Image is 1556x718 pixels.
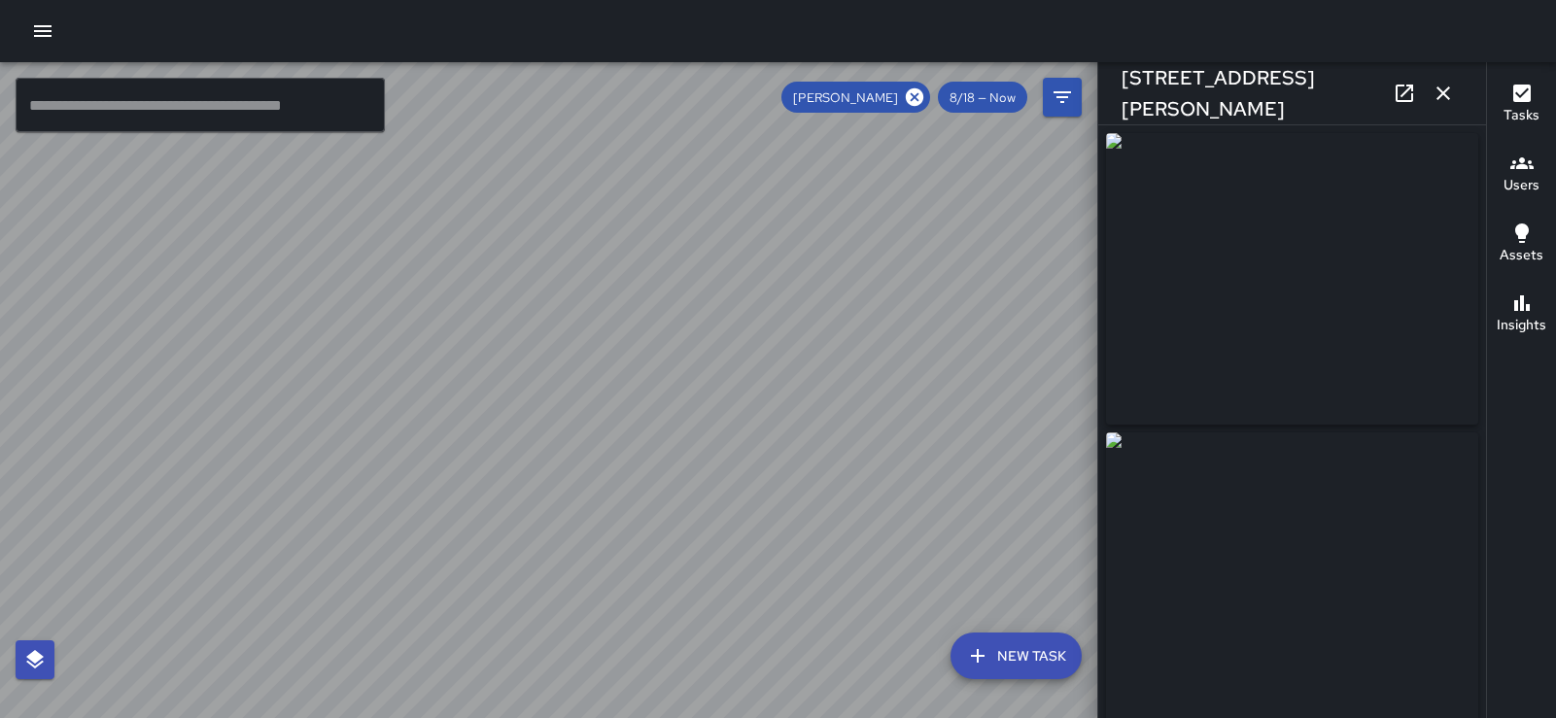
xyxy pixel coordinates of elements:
h6: Tasks [1504,105,1539,126]
span: [PERSON_NAME] [781,89,910,106]
h6: Insights [1497,315,1546,336]
h6: [STREET_ADDRESS][PERSON_NAME] [1122,62,1385,124]
button: New Task [951,633,1082,679]
h6: Users [1504,175,1539,196]
div: [PERSON_NAME] [781,82,930,113]
button: Insights [1487,280,1556,350]
h6: Assets [1500,245,1543,266]
button: Tasks [1487,70,1556,140]
button: Filters [1043,78,1082,117]
img: request_images%2F127858f0-7c45-11f0-8f1d-4fb86978a7d9 [1106,133,1478,425]
button: Assets [1487,210,1556,280]
button: Users [1487,140,1556,210]
span: 8/18 — Now [938,89,1027,106]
